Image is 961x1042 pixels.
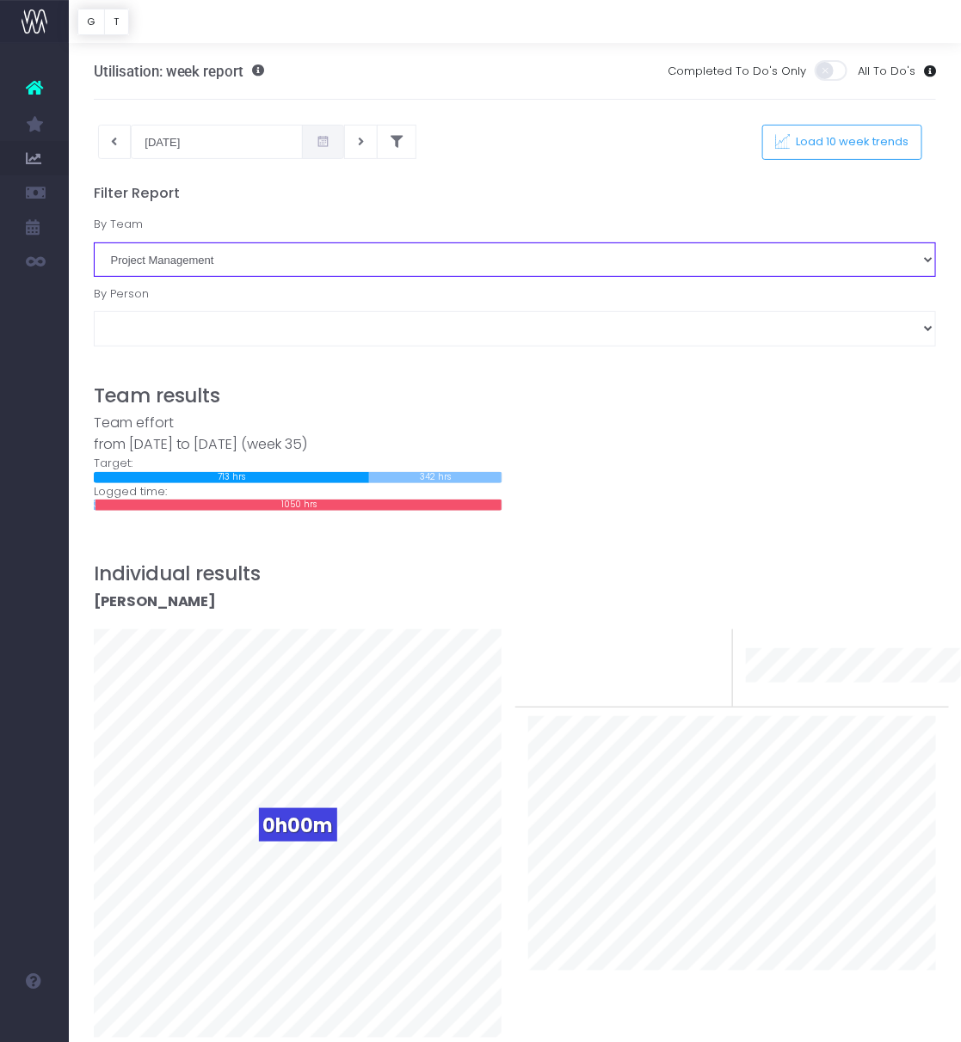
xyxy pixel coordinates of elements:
span: Completed To Do's Only [668,63,806,80]
h3: Utilisation: week report [94,63,265,80]
div: 1050 hrs [95,500,502,511]
div: 713 hrs [94,472,370,483]
h3: Individual results [94,562,937,585]
div: 3 hrs [94,500,95,511]
button: G [77,9,105,35]
img: images/default_profile_image.png [22,1008,47,1033]
span: All To Do's [858,63,915,80]
span: Load 10 week trends [791,135,909,150]
button: T [104,9,129,35]
h3: Team results [94,384,937,408]
h5: Filter Report [94,185,937,202]
label: By Person [81,277,950,311]
div: 342 hrs [369,472,502,483]
label: By Team [81,207,950,242]
span: 0% [691,629,719,658]
span: 0h00m [259,808,337,842]
div: Vertical button group [77,9,129,35]
div: Team effort from [DATE] to [DATE] (week 35) [94,413,502,455]
span: 10 week trend [746,688,823,705]
strong: [PERSON_NAME] [94,591,217,611]
button: Load 10 week trends [762,125,922,160]
div: Target: Logged time: [81,413,515,511]
span: To last week [528,647,599,664]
